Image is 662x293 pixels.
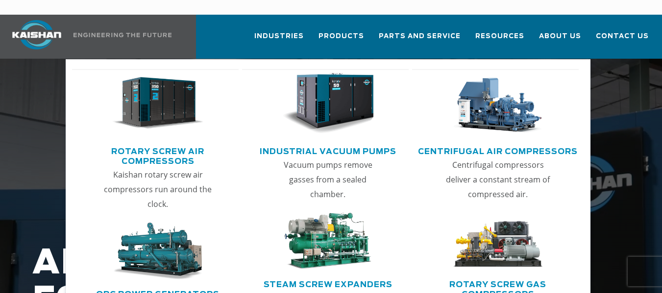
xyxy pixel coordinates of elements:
[452,73,543,134] img: thumb-Centrifugal-Air-Compressors
[442,158,553,202] p: Centrifugal compressors deliver a constant stream of compressed air.
[475,23,524,57] a: Resources
[264,276,392,291] a: Steam Screw Expanders
[379,23,461,57] a: Parts and Service
[254,31,304,42] span: Industries
[272,158,383,202] p: Vacuum pumps remove gasses from a sealed chamber.
[260,143,396,158] a: Industrial Vacuum Pumps
[452,213,543,270] img: thumb-Rotary-Screw-Gas-Compressors
[319,23,364,57] a: Products
[112,223,203,279] img: thumb-ORC-Power-Generators
[539,23,581,57] a: About Us
[77,143,239,167] a: Rotary Screw Air Compressors
[539,31,581,42] span: About Us
[282,73,373,134] img: thumb-Industrial-Vacuum-Pumps
[596,23,649,57] a: Contact Us
[254,23,304,57] a: Industries
[74,33,172,37] img: Engineering the future
[282,213,373,270] img: thumb-Steam-Screw-Expanders
[475,31,524,42] span: Resources
[102,167,213,211] p: Kaishan rotary screw air compressors run around the clock.
[112,73,203,134] img: thumb-Rotary-Screw-Air-Compressors
[379,31,461,42] span: Parts and Service
[319,31,364,42] span: Products
[418,143,578,158] a: Centrifugal Air Compressors
[596,31,649,42] span: Contact Us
